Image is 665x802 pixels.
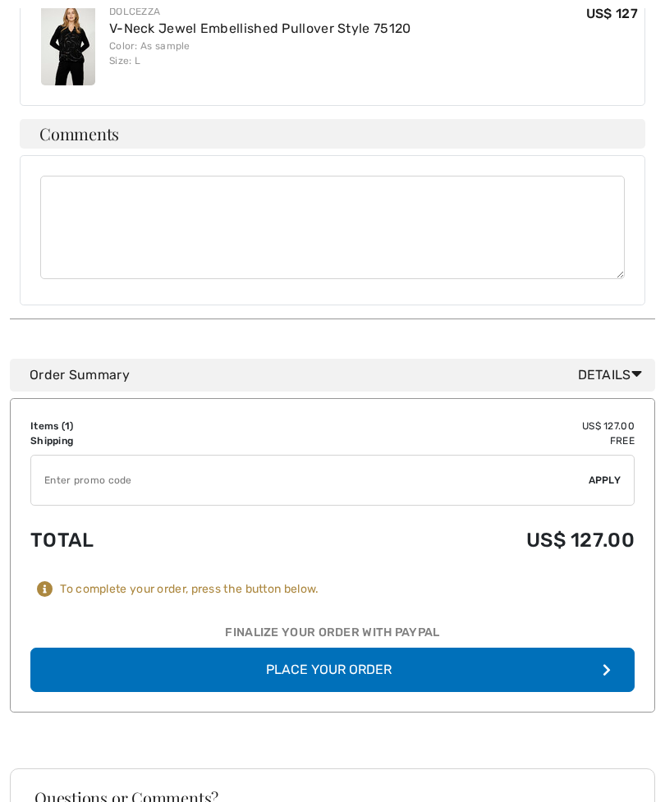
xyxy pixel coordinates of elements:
div: Dolcezza [109,5,411,20]
td: Items ( ) [30,419,254,434]
span: Apply [589,474,621,488]
td: US$ 127.00 [254,513,635,569]
span: US$ 127 [586,7,638,22]
button: Place Your Order [30,648,635,693]
span: Details [578,366,649,386]
td: US$ 127.00 [254,419,635,434]
td: Total [30,513,254,569]
div: Order Summary [30,366,649,386]
div: Finalize Your Order with PayPal [30,625,635,649]
h4: Comments [20,120,645,149]
img: V-Neck Jewel Embellished Pullover Style 75120 [41,5,95,86]
input: Promo code [31,456,589,506]
span: 1 [65,421,70,433]
textarea: Comments [40,176,625,280]
td: Free [254,434,635,449]
td: Shipping [30,434,254,449]
div: Color: As sample Size: L [109,39,411,69]
div: To complete your order, press the button below. [60,583,319,598]
a: V-Neck Jewel Embellished Pullover Style 75120 [109,21,411,37]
